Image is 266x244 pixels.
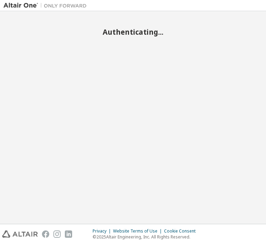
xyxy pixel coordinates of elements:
[113,228,164,234] div: Website Terms of Use
[53,230,61,238] img: instagram.svg
[2,230,38,238] img: altair_logo.svg
[164,228,200,234] div: Cookie Consent
[65,230,72,238] img: linkedin.svg
[3,27,263,36] h2: Authenticating...
[93,228,113,234] div: Privacy
[42,230,49,238] img: facebook.svg
[3,2,90,9] img: Altair One
[93,234,200,240] p: © 2025 Altair Engineering, Inc. All Rights Reserved.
